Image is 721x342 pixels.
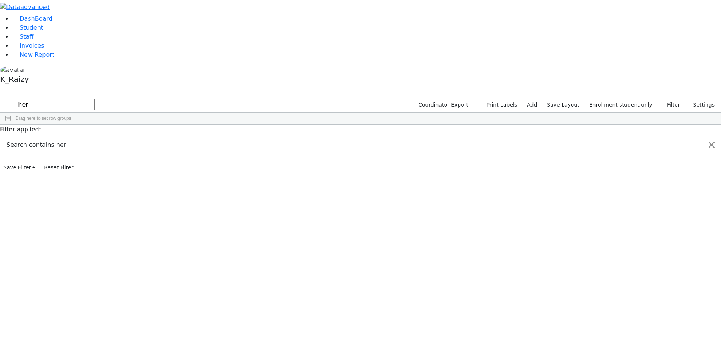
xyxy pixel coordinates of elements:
[478,99,520,111] button: Print Labels
[12,42,44,49] a: Invoices
[12,15,53,22] a: DashBoard
[703,134,721,155] button: Close
[586,99,656,111] label: Enrollment student only
[17,99,95,110] input: Search
[12,33,33,40] a: Staff
[20,33,33,40] span: Staff
[20,15,53,22] span: DashBoard
[683,99,718,111] button: Settings
[20,51,54,58] span: New Report
[413,99,472,111] button: Coordinator Export
[41,162,77,173] button: Reset Filter
[12,51,54,58] a: New Report
[657,99,683,111] button: Filter
[523,99,540,111] a: Add
[12,24,43,31] a: Student
[20,24,43,31] span: Student
[15,116,71,121] span: Drag here to set row groups
[543,99,582,111] button: Save Layout
[20,42,44,49] span: Invoices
